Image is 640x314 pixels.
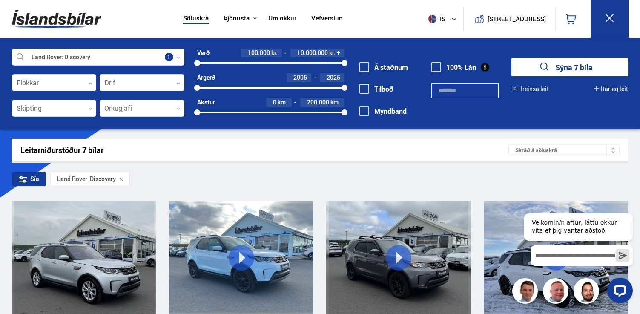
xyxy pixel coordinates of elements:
[57,176,116,182] span: Discovery
[359,107,407,115] label: Myndband
[20,146,509,155] div: Leitarniðurstöður 7 bílar
[268,14,296,23] a: Um okkur
[425,15,446,23] span: is
[197,49,210,56] div: Verð
[514,279,539,305] img: FbJEzSuNWCJXmdc-.webp
[12,5,101,33] img: G0Ugv5HjCgRt.svg
[329,49,336,56] span: kr.
[337,49,340,56] span: +
[491,15,543,23] button: [STREET_ADDRESS]
[594,86,628,92] button: Ítarleg leit
[271,49,278,56] span: kr.
[359,85,393,93] label: Tilboð
[511,58,628,76] button: Sýna 7 bíla
[224,14,250,23] button: Þjónusta
[425,6,463,32] button: is
[197,99,215,106] div: Akstur
[297,49,328,57] span: 10.000.000
[327,73,340,81] span: 2025
[517,198,636,310] iframe: LiveChat chat widget
[307,98,329,106] span: 200.000
[183,14,209,23] a: Söluskrá
[330,99,340,106] span: km.
[428,15,436,23] img: svg+xml;base64,PHN2ZyB4bWxucz0iaHR0cDovL3d3dy53My5vcmcvMjAwMC9zdmciIHdpZHRoPSI1MTIiIGhlaWdodD0iNT...
[311,14,343,23] a: Vefverslun
[197,74,215,81] div: Árgerð
[278,99,287,106] span: km.
[12,172,46,186] div: Sía
[57,176,87,182] div: Land Rover
[511,86,549,92] button: Hreinsa leit
[248,49,270,57] span: 100.000
[273,98,276,106] span: 0
[508,144,620,156] div: Skráð á söluskrá
[359,63,408,71] label: Á staðnum
[293,73,307,81] span: 2005
[468,7,551,31] a: [STREET_ADDRESS]
[431,63,476,71] label: 100% Lán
